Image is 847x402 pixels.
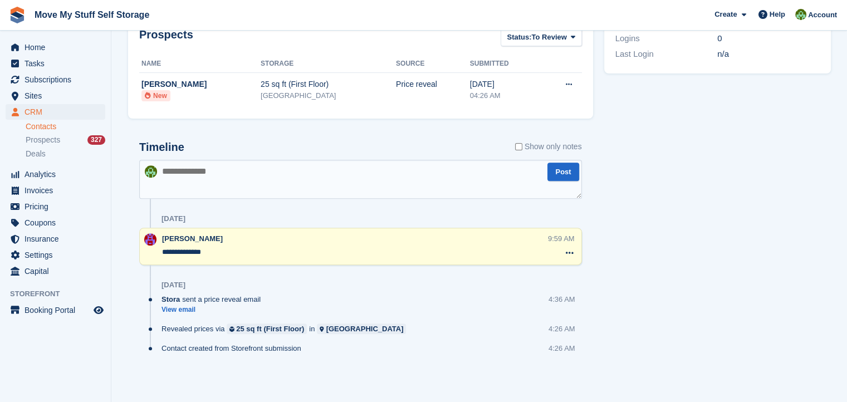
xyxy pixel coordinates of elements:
div: 4:26 AM [549,343,575,354]
div: [GEOGRAPHIC_DATA] [261,90,396,101]
a: menu [6,199,105,214]
span: Capital [25,263,91,279]
a: menu [6,263,105,279]
div: Contact created from Storefront submission [161,343,307,354]
span: Pricing [25,199,91,214]
span: Stora [161,294,180,305]
a: menu [6,215,105,231]
div: 4:36 AM [549,294,575,305]
a: View email [161,305,266,315]
div: 4:26 AM [549,323,575,334]
th: Source [396,55,470,73]
a: menu [6,88,105,104]
a: menu [6,104,105,120]
span: Sites [25,88,91,104]
h2: Timeline [139,141,184,154]
span: Status: [507,32,531,43]
div: 9:59 AM [548,233,575,244]
span: To Review [531,32,566,43]
button: Status: To Review [501,28,581,47]
div: 04:26 AM [470,90,540,101]
span: Deals [26,149,46,159]
span: Subscriptions [25,72,91,87]
span: Storefront [10,288,111,300]
a: Preview store [92,303,105,317]
a: menu [6,40,105,55]
a: Move My Stuff Self Storage [30,6,154,24]
a: Contacts [26,121,105,132]
span: Analytics [25,166,91,182]
img: Carrie Machin [144,233,156,246]
div: [DATE] [161,214,185,223]
div: 0 [717,32,820,45]
div: [PERSON_NAME] [141,79,261,90]
a: menu [6,183,105,198]
div: Last Login [615,48,718,61]
div: sent a price reveal email [161,294,266,305]
div: [DATE] [470,79,540,90]
span: Create [714,9,737,20]
a: Prospects 327 [26,134,105,146]
div: 25 sq ft (First Floor) [261,79,396,90]
th: Name [139,55,261,73]
li: New [141,90,170,101]
h2: Prospects [139,28,193,49]
a: Deals [26,148,105,160]
span: Account [808,9,837,21]
div: 327 [87,135,105,145]
a: menu [6,231,105,247]
a: menu [6,247,105,263]
div: [GEOGRAPHIC_DATA] [326,323,404,334]
th: Submitted [470,55,540,73]
span: Insurance [25,231,91,247]
img: Joel Booth [795,9,806,20]
a: [GEOGRAPHIC_DATA] [317,323,406,334]
span: Invoices [25,183,91,198]
span: Coupons [25,215,91,231]
input: Show only notes [515,141,522,153]
span: Home [25,40,91,55]
a: menu [6,166,105,182]
div: Revealed prices via in [161,323,412,334]
div: Logins [615,32,718,45]
div: Price reveal [396,79,470,90]
span: Settings [25,247,91,263]
span: Tasks [25,56,91,71]
span: Booking Portal [25,302,91,318]
span: Prospects [26,135,60,145]
div: [DATE] [161,281,185,290]
img: stora-icon-8386f47178a22dfd0bd8f6a31ec36ba5ce8667c1dd55bd0f319d3a0aa187defe.svg [9,7,26,23]
th: Storage [261,55,396,73]
img: Joel Booth [145,165,157,178]
a: menu [6,56,105,71]
span: [PERSON_NAME] [162,234,223,243]
span: CRM [25,104,91,120]
div: n/a [717,48,820,61]
a: menu [6,72,105,87]
label: Show only notes [515,141,582,153]
a: menu [6,302,105,318]
button: Post [547,163,579,181]
div: 25 sq ft (First Floor) [236,323,304,334]
span: Help [770,9,785,20]
a: 25 sq ft (First Floor) [227,323,307,334]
